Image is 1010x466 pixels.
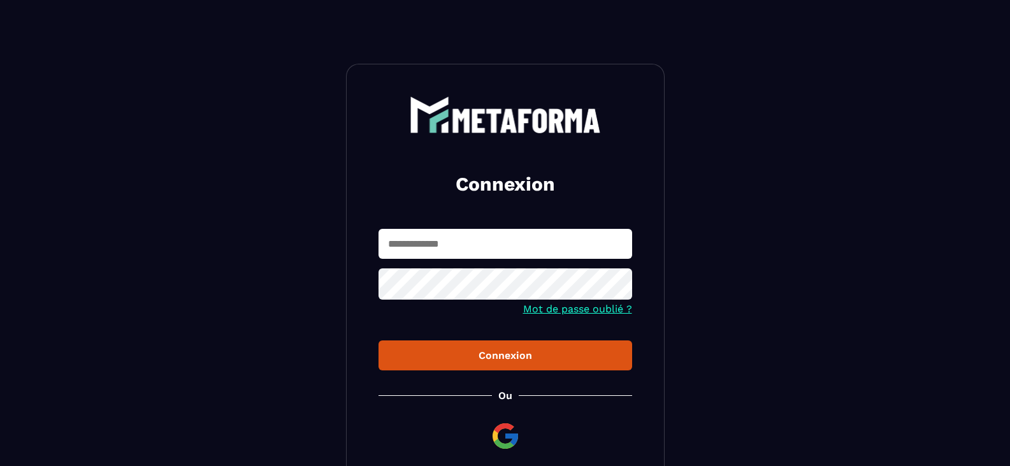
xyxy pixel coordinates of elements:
[379,96,632,133] a: logo
[379,340,632,370] button: Connexion
[394,171,617,197] h2: Connexion
[410,96,601,133] img: logo
[523,303,632,315] a: Mot de passe oublié ?
[498,390,512,402] p: Ou
[490,421,521,451] img: google
[389,349,622,361] div: Connexion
